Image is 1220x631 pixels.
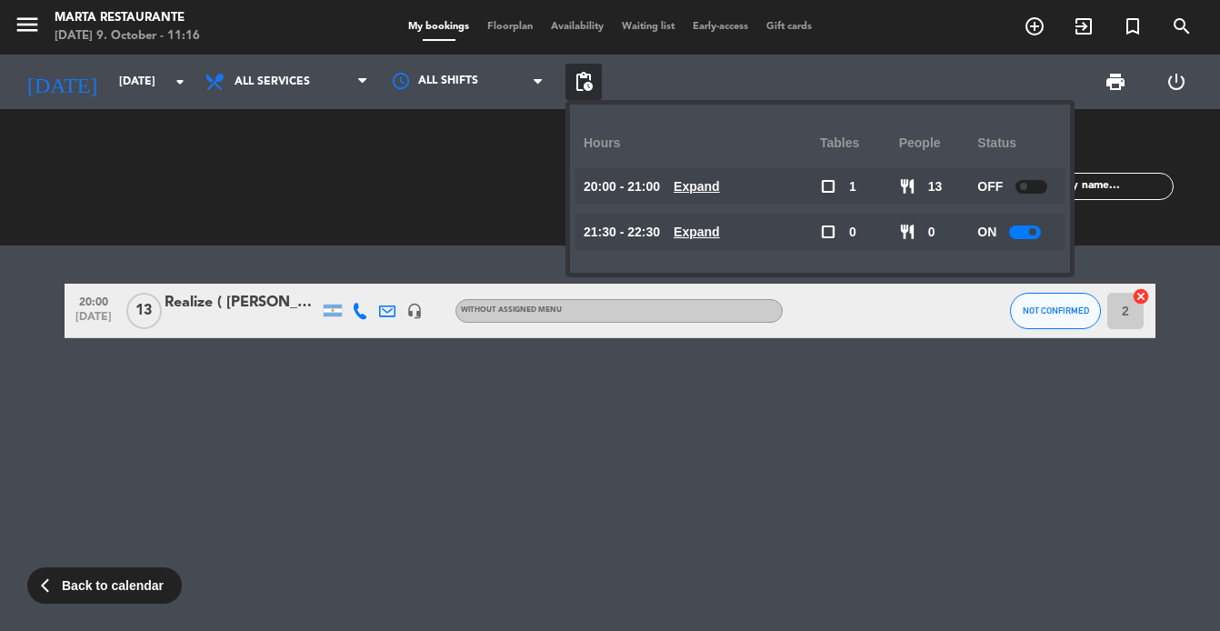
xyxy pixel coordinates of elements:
span: My bookings [399,22,478,32]
button: menu [14,11,41,45]
span: arrow_back_ios [41,577,57,594]
i: cancel [1132,287,1150,305]
span: Waiting list [613,22,684,32]
span: ON [977,222,996,243]
i: power_settings_new [1165,71,1187,93]
span: [DATE] [71,311,116,332]
i: add_circle_outline [1024,15,1045,37]
span: NOT CONFIRMED [1023,305,1089,315]
span: 1 [849,176,856,197]
div: Marta Restaurante [55,9,200,27]
input: Filter by name... [1032,176,1173,196]
div: LOG OUT [1146,55,1207,109]
i: [DATE] [14,62,110,102]
u: Expand [674,225,720,239]
span: restaurant [899,224,915,240]
div: people [899,118,978,168]
div: Realize ( [PERSON_NAME] [PERSON_NAME]) [165,291,319,315]
i: menu [14,11,41,38]
span: 13 [928,176,943,197]
span: 13 [126,293,162,329]
u: Expand [674,179,720,194]
span: Back to calendar [62,576,164,596]
i: search [1171,15,1193,37]
div: Status [977,118,1056,168]
span: 20:00 [71,290,116,311]
span: All services [235,75,310,88]
span: pending_actions [573,71,595,93]
span: Early-access [684,22,757,32]
i: turned_in_not [1122,15,1144,37]
span: print [1105,71,1126,93]
div: Tables [820,118,899,168]
div: Hours [584,118,820,168]
span: Gift cards [757,22,821,32]
span: Availability [542,22,613,32]
span: 20:00 - 21:00 [584,176,660,197]
span: Without assigned menu [461,306,562,314]
span: 0 [849,222,856,243]
div: [DATE] 9. October - 11:16 [55,27,200,45]
i: headset_mic [406,303,423,319]
span: 0 [928,222,935,243]
span: OFF [977,176,1003,197]
span: 21:30 - 22:30 [584,222,660,243]
span: restaurant [899,178,915,195]
i: exit_to_app [1073,15,1095,37]
span: Floorplan [478,22,542,32]
i: arrow_drop_down [169,71,191,93]
button: NOT CONFIRMED [1010,293,1101,329]
span: check_box_outline_blank [820,224,836,240]
span: check_box_outline_blank [820,178,836,195]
